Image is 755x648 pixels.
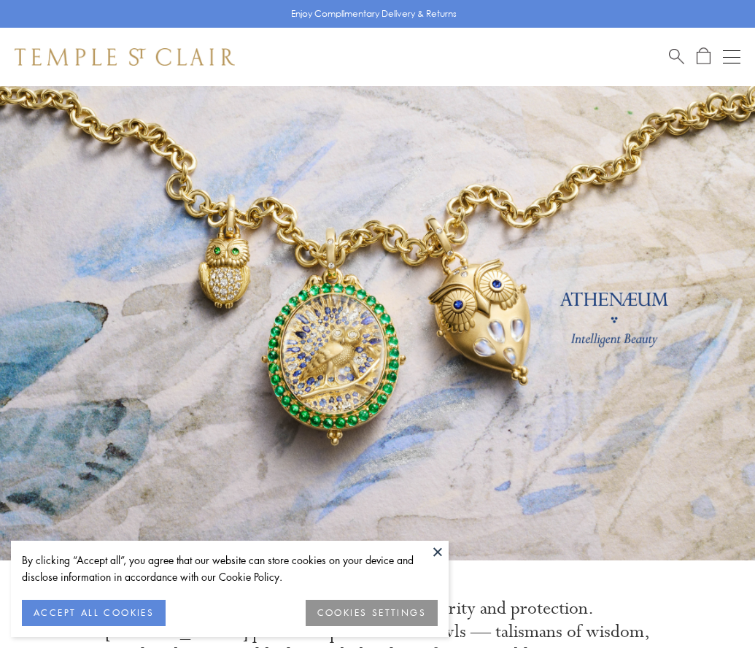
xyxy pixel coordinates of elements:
[15,48,235,66] img: Temple St. Clair
[291,7,457,21] p: Enjoy Complimentary Delivery & Returns
[723,48,740,66] button: Open navigation
[22,552,438,585] div: By clicking “Accept all”, you agree that our website can store cookies on your device and disclos...
[669,47,684,66] a: Search
[22,600,166,626] button: ACCEPT ALL COOKIES
[306,600,438,626] button: COOKIES SETTINGS
[697,47,711,66] a: Open Shopping Bag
